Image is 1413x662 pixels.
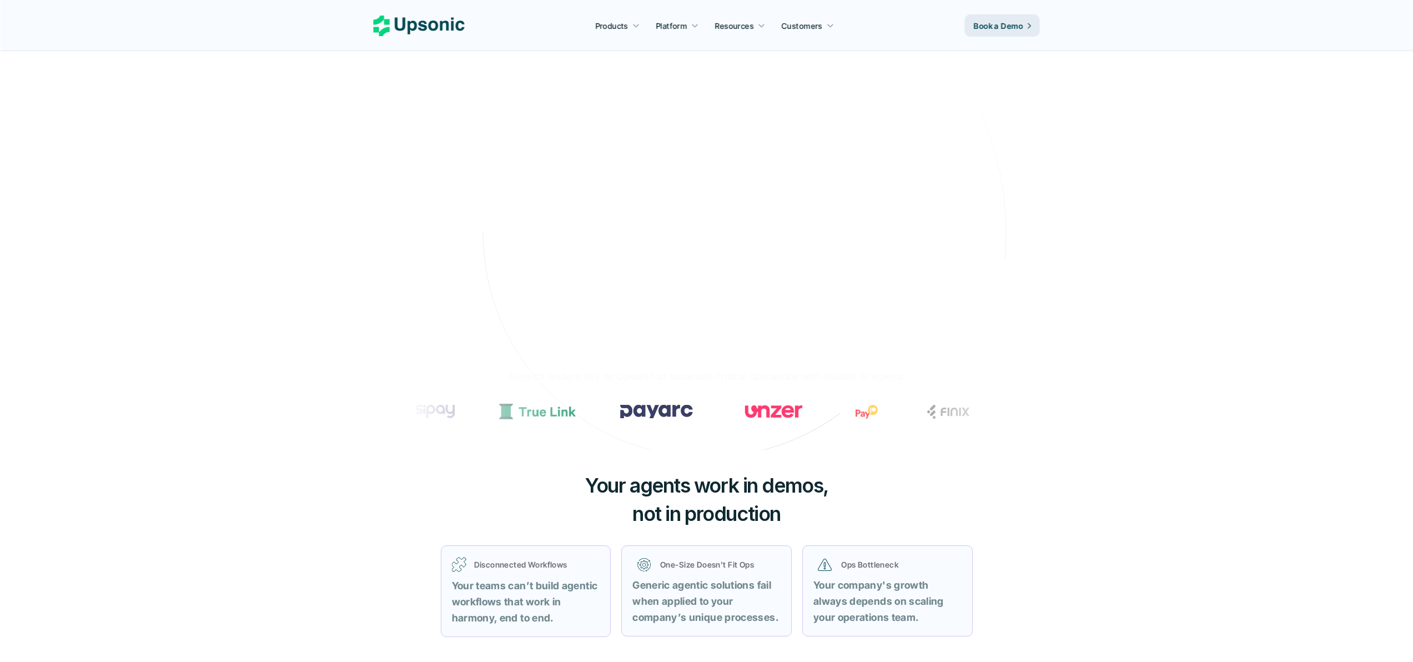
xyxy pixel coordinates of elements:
[589,16,646,36] a: Products
[782,20,823,32] p: Customers
[585,473,828,498] span: Your agents work in demos,
[658,266,755,294] a: Book a Demo
[512,89,901,164] h2: Agentic AI Platform for FinTech Operations
[452,580,600,624] strong: Your teams can’t build agentic workflows that work in harmony, end to end.
[595,20,628,32] p: Products
[660,559,776,570] p: One-Size Doesn’t Fit Ops
[715,20,754,32] p: Resources
[841,559,957,570] p: Ops Bottleneck
[965,14,1040,37] a: Book a Demo
[974,20,1023,32] p: Book a Demo
[632,579,778,623] strong: Generic agentic solutions fail when applied to your company’s unique processes.
[813,579,946,623] strong: Your company's growth always depends on scaling your operations team.
[656,20,687,32] p: Platform
[672,272,732,288] p: Book a Demo
[635,308,778,316] p: 1M+ enterprise-grade agents run on Upsonic
[510,369,903,385] p: Fintech leaders rely on Upsonic to automate critical operations with reliable AI agents
[526,197,887,229] p: From onboarding to compliance to settlement to autonomous control. Work with %82 more efficiency ...
[474,559,600,570] p: Disconnected Workflows
[632,501,781,526] span: not in production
